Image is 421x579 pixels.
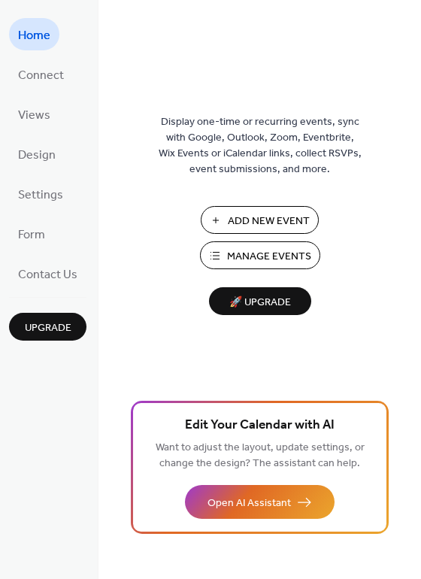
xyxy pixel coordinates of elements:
[218,293,302,313] span: 🚀 Upgrade
[18,223,45,247] span: Form
[18,64,64,87] span: Connect
[207,496,291,511] span: Open AI Assistant
[25,320,71,336] span: Upgrade
[228,214,310,229] span: Add New Event
[159,114,362,177] span: Display one-time or recurring events, sync with Google, Outlook, Zoom, Eventbrite, Wix Events or ...
[209,287,311,315] button: 🚀 Upgrade
[18,183,63,207] span: Settings
[156,438,365,474] span: Want to adjust the layout, update settings, or change the design? The assistant can help.
[9,58,73,90] a: Connect
[201,206,319,234] button: Add New Event
[9,18,59,50] a: Home
[9,138,65,170] a: Design
[18,24,50,47] span: Home
[9,217,54,250] a: Form
[227,249,311,265] span: Manage Events
[185,415,335,436] span: Edit Your Calendar with AI
[9,177,72,210] a: Settings
[18,104,50,127] span: Views
[185,485,335,519] button: Open AI Assistant
[18,263,77,286] span: Contact Us
[200,241,320,269] button: Manage Events
[9,257,86,289] a: Contact Us
[9,313,86,341] button: Upgrade
[9,98,59,130] a: Views
[18,144,56,167] span: Design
